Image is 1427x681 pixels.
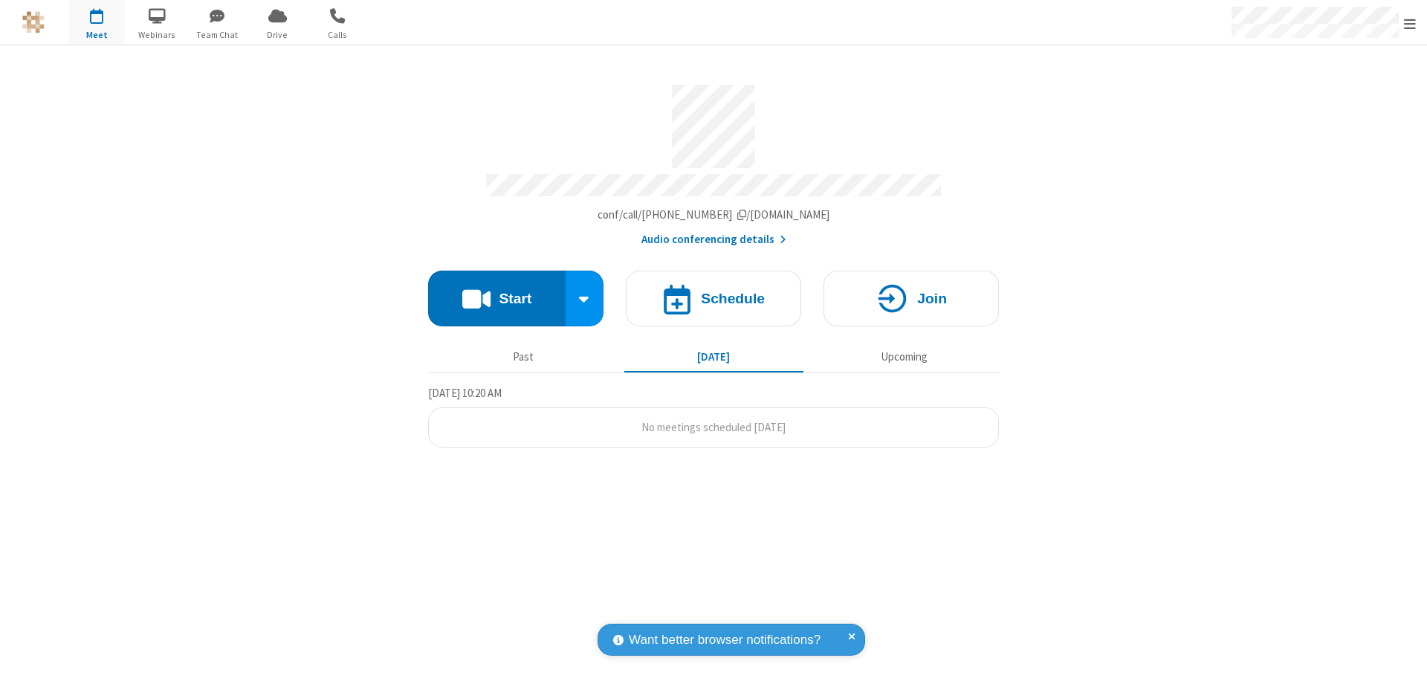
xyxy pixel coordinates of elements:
[917,291,947,306] h4: Join
[250,28,305,42] span: Drive
[701,291,765,306] h4: Schedule
[815,343,994,371] button: Upcoming
[428,384,999,448] section: Today's Meetings
[22,11,45,33] img: QA Selenium DO NOT DELETE OR CHANGE
[566,271,604,326] div: Start conference options
[629,630,821,650] span: Want better browser notifications?
[428,271,566,326] button: Start
[310,28,366,42] span: Calls
[428,74,999,248] section: Account details
[129,28,185,42] span: Webinars
[499,291,531,306] h4: Start
[1390,642,1416,671] iframe: Chat
[69,28,125,42] span: Meet
[598,207,830,222] span: Copy my meeting room link
[641,420,786,434] span: No meetings scheduled [DATE]
[624,343,803,371] button: [DATE]
[823,271,999,326] button: Join
[434,343,613,371] button: Past
[190,28,245,42] span: Team Chat
[598,207,830,224] button: Copy my meeting room linkCopy my meeting room link
[428,386,502,400] span: [DATE] 10:20 AM
[641,231,786,248] button: Audio conferencing details
[626,271,801,326] button: Schedule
